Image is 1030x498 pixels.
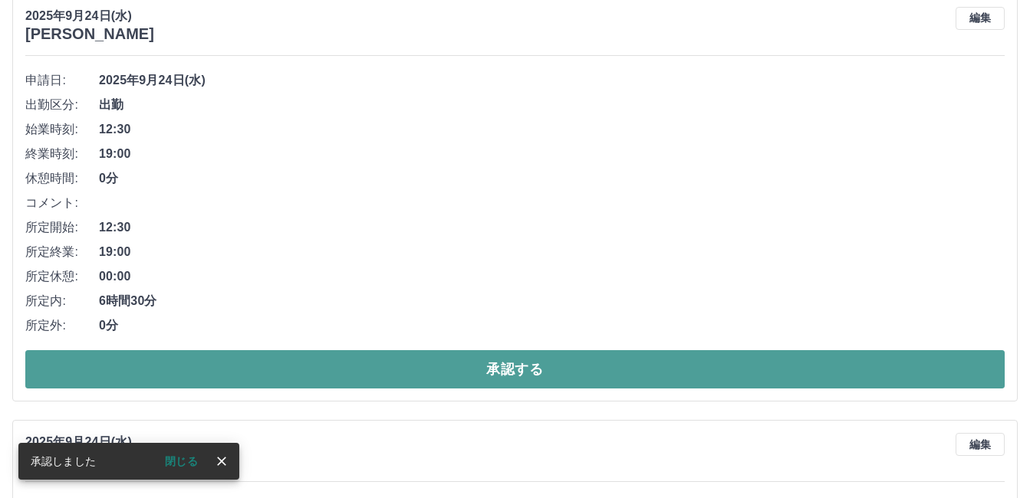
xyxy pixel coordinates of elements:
span: 6時間30分 [99,292,1005,310]
span: 19:00 [99,145,1005,163]
button: 編集 [956,7,1005,30]
span: 終業時刻: [25,145,99,163]
span: 19:00 [99,243,1005,261]
div: 承認しました [31,447,96,475]
span: 00:00 [99,267,1005,286]
button: close [210,450,233,473]
span: 所定休憩: [25,267,99,286]
span: 所定内: [25,292,99,310]
button: 閉じる [153,450,210,473]
span: 出勤区分: [25,96,99,114]
span: 申請日: [25,71,99,90]
span: 所定開始: [25,218,99,237]
span: 出勤 [99,96,1005,114]
span: 始業時刻: [25,120,99,139]
span: 0分 [99,316,1005,335]
span: 所定外: [25,316,99,335]
h3: [PERSON_NAME] [25,25,154,43]
button: 承認する [25,350,1005,388]
span: コメント: [25,194,99,212]
span: 所定終業: [25,243,99,261]
button: 編集 [956,433,1005,456]
p: 2025年9月24日(水) [25,433,154,451]
span: 休憩時間: [25,169,99,188]
span: 0分 [99,169,1005,188]
span: 2025年9月24日(水) [99,71,1005,90]
span: 12:30 [99,218,1005,237]
span: 12:30 [99,120,1005,139]
p: 2025年9月24日(水) [25,7,154,25]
